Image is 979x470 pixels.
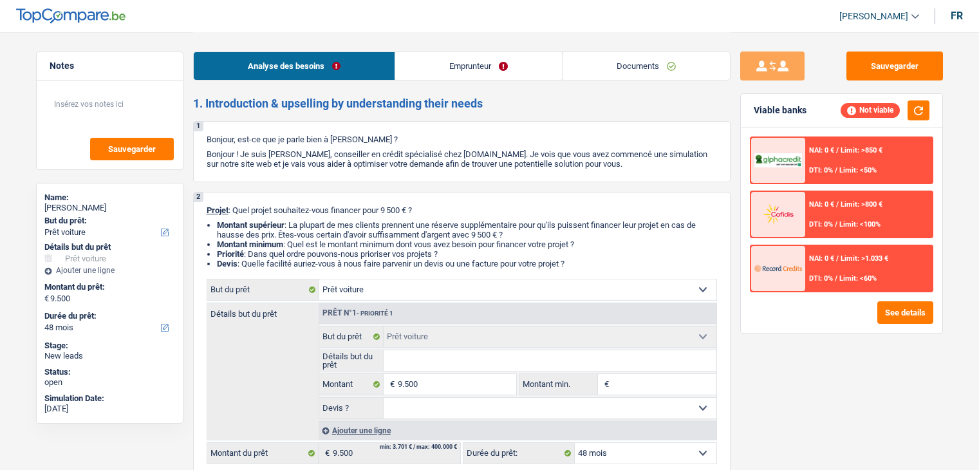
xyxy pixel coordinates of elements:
button: See details [877,301,933,324]
a: Documents [563,52,730,80]
h5: Notes [50,61,170,71]
li: : Dans quel ordre pouvons-nous prioriser vos projets ? [217,249,717,259]
a: Analyse des besoins [194,52,395,80]
label: But du prêt [207,279,319,300]
a: [PERSON_NAME] [829,6,919,27]
span: Limit: >1.033 € [841,254,888,263]
label: But du prêt [319,326,384,347]
img: AlphaCredit [754,153,802,168]
span: / [836,200,839,209]
span: Projet [207,205,228,215]
span: € [44,294,49,304]
span: Limit: >850 € [841,146,882,155]
span: [PERSON_NAME] [839,11,908,22]
div: Stage: [44,341,175,351]
label: Détails but du prêt [319,350,384,371]
li: : Quel est le montant minimum dont vous avez besoin pour financer votre projet ? [217,240,717,249]
img: Cofidis [754,202,802,226]
a: Emprunteur [395,52,562,80]
label: Montant du prêt: [44,282,172,292]
div: Simulation Date: [44,393,175,404]
div: Prêt n°1 [319,309,396,317]
strong: Montant minimum [217,240,283,249]
label: Détails but du prêt [207,303,319,318]
span: - Priorité 1 [357,310,393,317]
div: [DATE] [44,404,175,414]
strong: Priorité [217,249,244,259]
span: / [836,146,839,155]
div: [PERSON_NAME] [44,203,175,213]
div: Status: [44,367,175,377]
span: Sauvegarder [108,145,156,153]
button: Sauvegarder [90,138,174,160]
span: NAI: 0 € [809,254,834,263]
span: / [835,220,837,229]
div: Name: [44,193,175,203]
span: Limit: <60% [839,274,877,283]
span: Limit: <100% [839,220,881,229]
div: Viable banks [754,105,807,116]
strong: Montant supérieur [217,220,284,230]
label: Devis ? [319,398,384,418]
span: DTI: 0% [809,220,833,229]
span: NAI: 0 € [809,146,834,155]
p: Bonjour, est-ce que je parle bien à [PERSON_NAME] ? [207,135,717,144]
div: New leads [44,351,175,361]
span: € [598,374,612,395]
span: Limit: >800 € [841,200,882,209]
div: Ajouter une ligne [44,266,175,275]
span: / [835,274,837,283]
span: Limit: <50% [839,166,877,174]
label: Montant [319,374,384,395]
label: Durée du prêt: [463,443,575,464]
span: DTI: 0% [809,274,833,283]
span: € [319,443,333,464]
button: Sauvegarder [846,52,943,80]
label: Montant du prêt [207,443,319,464]
div: Not viable [841,103,900,117]
span: NAI: 0 € [809,200,834,209]
label: But du prêt: [44,216,172,226]
h2: 1. Introduction & upselling by understanding their needs [193,97,731,111]
span: DTI: 0% [809,166,833,174]
div: Détails but du prêt [44,242,175,252]
div: open [44,377,175,388]
span: / [836,254,839,263]
span: € [384,374,398,395]
span: Devis [217,259,238,268]
li: : La plupart de mes clients prennent une réserve supplémentaire pour qu'ils puissent financer leu... [217,220,717,240]
div: 2 [194,193,203,202]
li: : Quelle facilité auriez-vous à nous faire parvenir un devis ou une facture pour votre projet ? [217,259,717,268]
div: min: 3.701 € / max: 400.000 € [380,444,457,450]
label: Montant min. [519,374,598,395]
img: TopCompare Logo [16,8,126,24]
img: Record Credits [754,256,802,280]
label: Durée du prêt: [44,311,172,321]
p: : Quel projet souhaitez-vous financer pour 9 500 € ? [207,205,717,215]
div: Ajouter une ligne [319,421,716,440]
div: 1 [194,122,203,131]
p: Bonjour ! Je suis [PERSON_NAME], conseiller en crédit spécialisé chez [DOMAIN_NAME]. Je vois que ... [207,149,717,169]
div: fr [951,10,963,22]
span: / [835,166,837,174]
